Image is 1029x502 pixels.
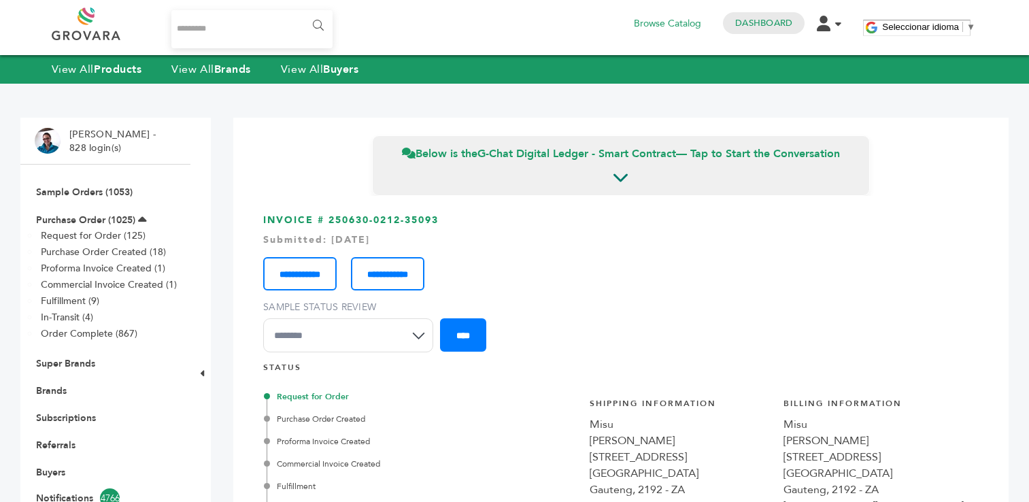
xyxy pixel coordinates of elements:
[590,465,770,482] div: [GEOGRAPHIC_DATA]
[41,246,166,258] a: Purchase Order Created (18)
[590,482,770,498] div: Gauteng, 2192 - ZA
[882,22,975,32] a: Seleccionar idioma​
[402,146,840,161] span: Below is the — Tap to Start the Conversation
[590,433,770,449] div: [PERSON_NAME]
[263,301,440,314] label: Sample Status Review
[41,327,137,340] a: Order Complete (867)
[590,398,770,416] h4: Shipping Information
[477,146,676,161] strong: G-Chat Digital Ledger - Smart Contract
[36,466,65,479] a: Buyers
[783,449,964,465] div: [STREET_ADDRESS]
[267,458,513,470] div: Commercial Invoice Created
[267,413,513,425] div: Purchase Order Created
[36,384,67,397] a: Brands
[590,416,770,433] div: Misu
[962,22,963,32] span: ​
[590,449,770,465] div: [STREET_ADDRESS]
[69,128,159,154] li: [PERSON_NAME] - 828 login(s)
[263,362,979,380] h4: STATUS
[634,16,701,31] a: Browse Catalog
[735,17,792,29] a: Dashboard
[36,412,96,424] a: Subscriptions
[214,62,251,77] strong: Brands
[783,416,964,433] div: Misu
[36,439,75,452] a: Referrals
[267,390,513,403] div: Request for Order
[41,311,93,324] a: In-Transit (4)
[267,480,513,492] div: Fulfillment
[41,278,177,291] a: Commercial Invoice Created (1)
[41,262,165,275] a: Proforma Invoice Created (1)
[36,214,135,227] a: Purchase Order (1025)
[267,435,513,448] div: Proforma Invoice Created
[41,295,99,307] a: Fulfillment (9)
[323,62,358,77] strong: Buyers
[94,62,141,77] strong: Products
[966,22,975,32] span: ▼
[783,433,964,449] div: [PERSON_NAME]
[171,10,333,48] input: Search...
[36,186,133,199] a: Sample Orders (1053)
[263,214,979,363] h3: INVOICE # 250630-0212-35093
[171,62,251,77] a: View AllBrands
[41,229,146,242] a: Request for Order (125)
[783,465,964,482] div: [GEOGRAPHIC_DATA]
[281,62,359,77] a: View AllBuyers
[52,62,142,77] a: View AllProducts
[36,357,95,370] a: Super Brands
[882,22,959,32] span: Seleccionar idioma
[783,482,964,498] div: Gauteng, 2192 - ZA
[263,233,979,247] div: Submitted: [DATE]
[783,398,964,416] h4: Billing Information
